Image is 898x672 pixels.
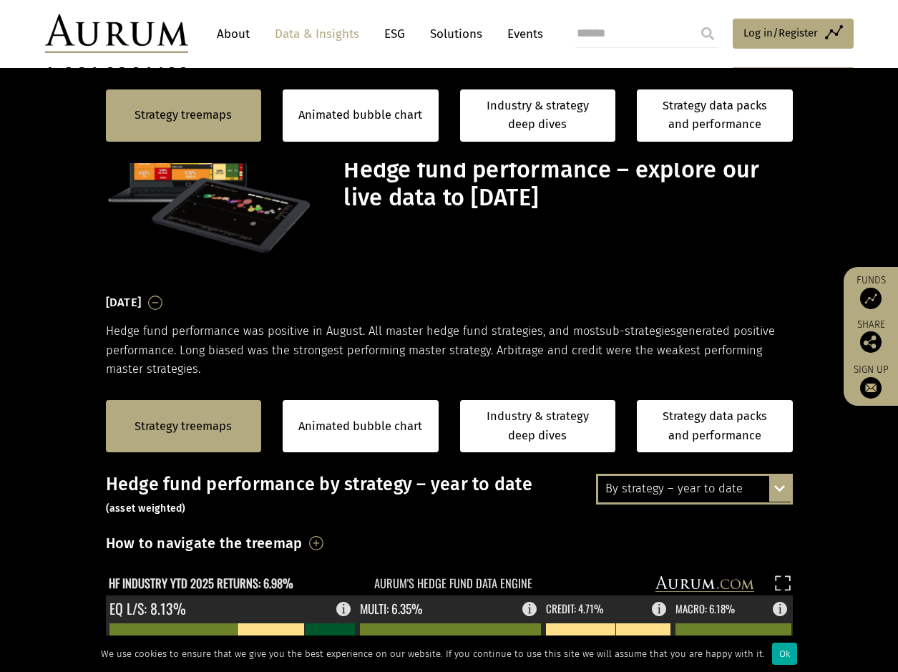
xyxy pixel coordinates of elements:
a: Strategy treemaps [135,417,232,436]
a: Sign up [851,364,891,399]
img: Share this post [860,331,882,353]
h3: How to navigate the treemap [106,531,303,555]
div: Share [851,320,891,353]
a: ESG [377,21,412,47]
a: About [210,21,257,47]
a: Industry & strategy deep dives [460,89,616,142]
a: Strategy data packs and performance [637,89,793,142]
input: Submit [693,19,722,48]
a: Log in/Register [733,19,854,49]
div: By strategy – year to date [598,476,791,502]
a: Funds [851,274,891,309]
a: Animated bubble chart [298,106,422,125]
a: Animated bubble chart [298,417,422,436]
img: Sign up to our newsletter [860,377,882,399]
a: Strategy data packs and performance [637,400,793,452]
h1: Hedge fund performance – explore our live data to [DATE] [343,156,789,212]
a: Data & Insights [268,21,366,47]
a: Industry & strategy deep dives [460,400,616,452]
a: Solutions [423,21,489,47]
span: sub-strategies [600,324,676,338]
a: Strategy treemaps [135,106,232,125]
a: Events [500,21,543,47]
small: (asset weighted) [106,502,186,515]
h3: Hedge fund performance by strategy – year to date [106,474,793,517]
img: Aurum [45,14,188,53]
img: Access Funds [860,288,882,309]
span: Log in/Register [743,24,818,42]
h3: [DATE] [106,292,142,313]
p: Hedge fund performance was positive in August. All master hedge fund strategies, and most generat... [106,322,793,379]
div: Ok [772,643,797,665]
